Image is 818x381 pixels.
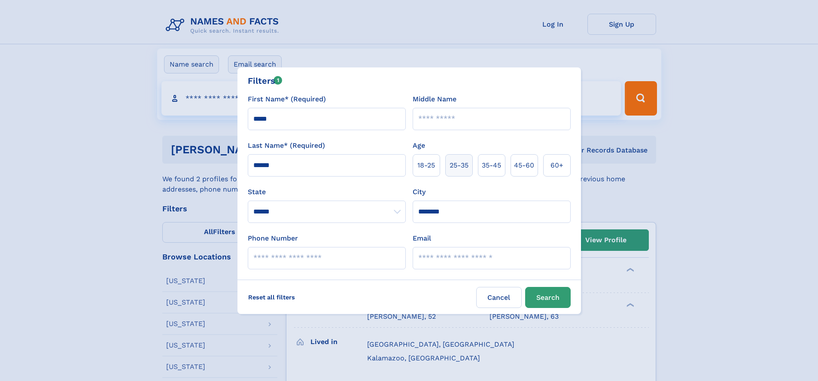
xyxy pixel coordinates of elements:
[413,233,431,244] label: Email
[413,187,426,197] label: City
[482,160,501,171] span: 35‑45
[243,287,301,308] label: Reset all filters
[550,160,563,171] span: 60+
[248,74,283,87] div: Filters
[248,140,325,151] label: Last Name* (Required)
[525,287,571,308] button: Search
[476,287,522,308] label: Cancel
[248,233,298,244] label: Phone Number
[413,140,425,151] label: Age
[248,187,406,197] label: State
[450,160,468,171] span: 25‑35
[514,160,534,171] span: 45‑60
[417,160,435,171] span: 18‑25
[248,94,326,104] label: First Name* (Required)
[413,94,456,104] label: Middle Name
